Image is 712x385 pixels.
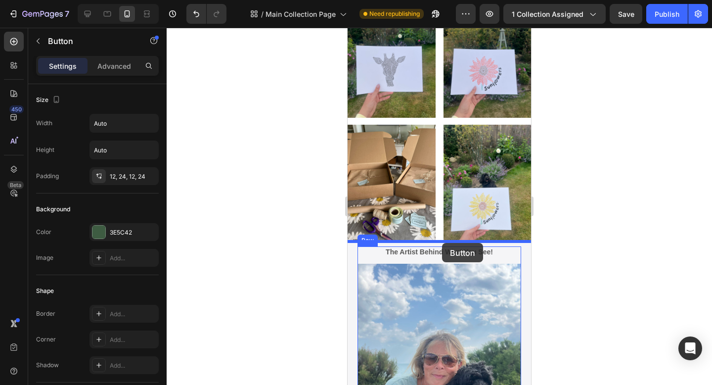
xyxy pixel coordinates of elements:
button: Save [610,4,642,24]
div: Corner [36,335,56,344]
input: Auto [90,114,158,132]
div: Padding [36,172,59,181]
button: 1 collection assigned [503,4,606,24]
div: Add... [110,254,156,263]
div: Height [36,145,54,154]
div: Color [36,228,51,237]
button: Publish [646,4,688,24]
p: Button [48,35,132,47]
input: Auto [90,141,158,159]
div: Add... [110,310,156,319]
div: Open Intercom Messenger [678,337,702,360]
iframe: Design area [348,28,531,385]
span: Need republishing [369,9,420,18]
div: Width [36,119,52,128]
div: 3E5C42 [110,228,156,237]
div: Border [36,309,55,318]
p: 7 [65,8,69,20]
p: Settings [49,61,77,71]
div: Add... [110,361,156,370]
div: Undo/Redo [186,4,226,24]
div: Background [36,205,70,214]
span: / [261,9,264,19]
div: Beta [7,181,24,189]
div: 450 [9,105,24,113]
p: Advanced [97,61,131,71]
div: Size [36,94,62,107]
div: Shape [36,287,54,295]
div: Image [36,253,53,262]
span: Save [618,10,634,18]
div: Add... [110,336,156,344]
span: 1 collection assigned [512,9,583,19]
div: Publish [655,9,679,19]
span: Main Collection Page [266,9,336,19]
div: 12, 24, 12, 24 [110,172,156,181]
button: 7 [4,4,74,24]
div: Shadow [36,361,59,370]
